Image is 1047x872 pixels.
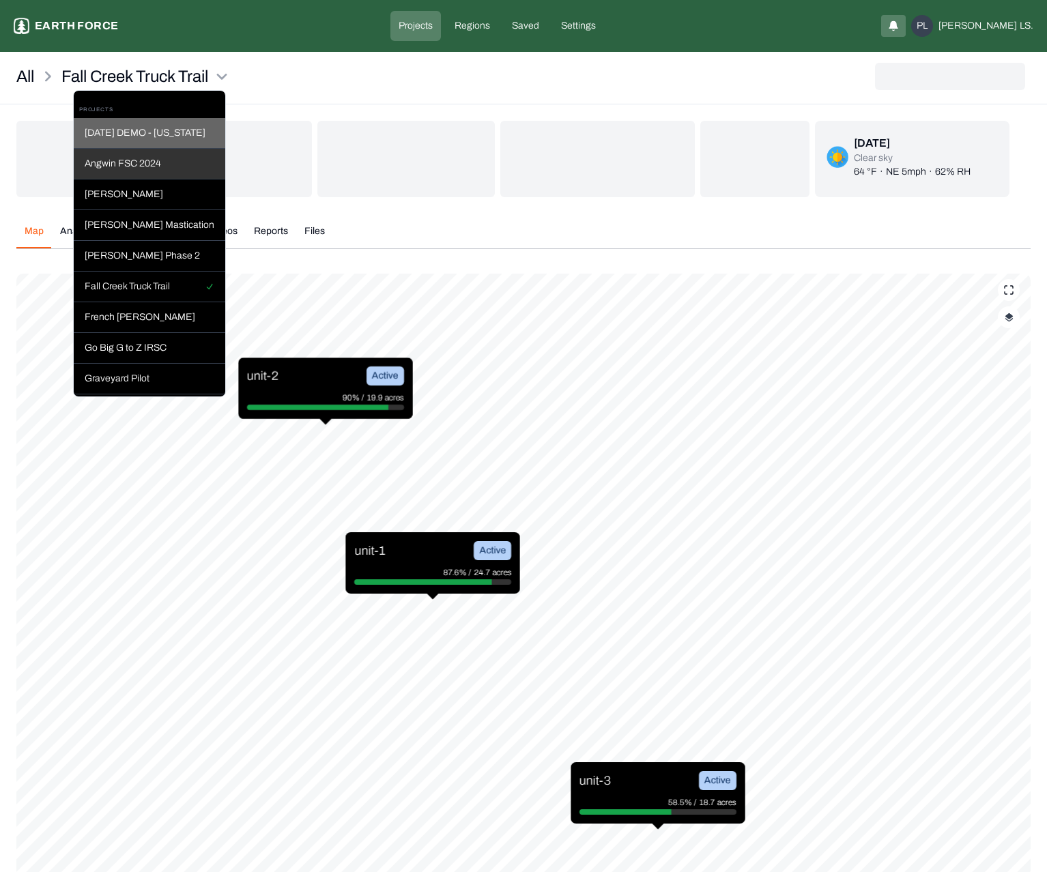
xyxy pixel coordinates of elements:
[74,179,225,210] div: [PERSON_NAME]
[74,149,225,179] div: Angwin FSC 2024
[74,364,225,394] div: Graveyard Pilot
[74,102,225,118] div: PROJECTS
[74,272,225,302] div: Fall Creek Truck Trail
[74,118,225,149] div: [DATE] DEMO - [US_STATE]
[74,333,225,364] div: Go Big G to Z IRSC
[74,394,225,425] div: Trapper
[74,241,225,272] div: [PERSON_NAME] Phase 2
[74,302,225,333] div: French [PERSON_NAME]
[74,210,225,241] div: [PERSON_NAME] Mastication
